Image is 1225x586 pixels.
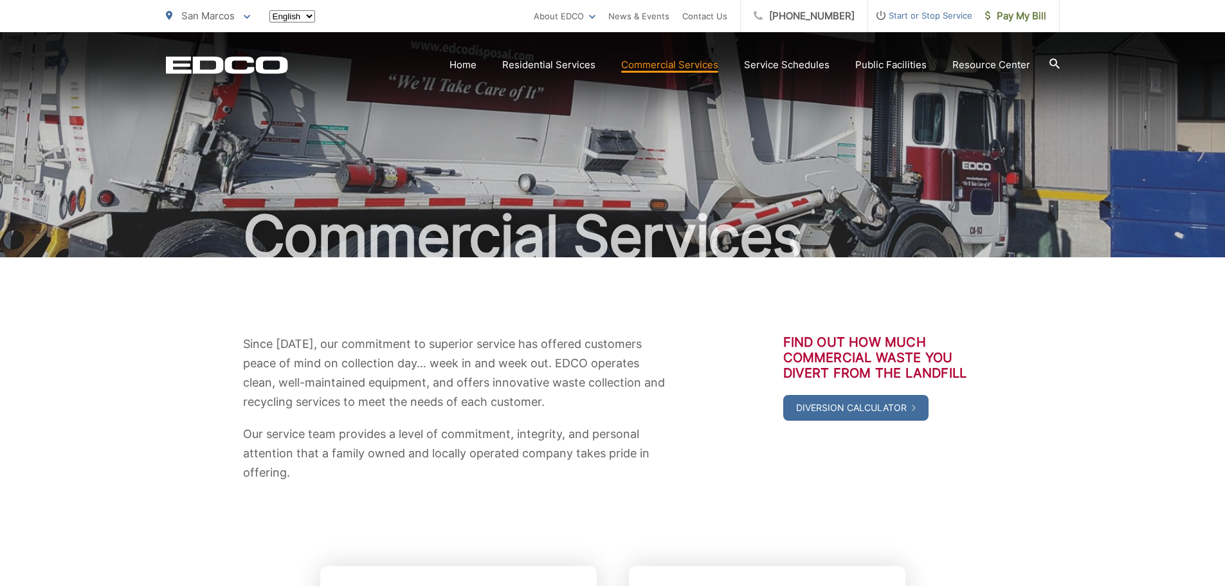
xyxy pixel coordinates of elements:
[269,10,315,23] select: Select a language
[608,8,669,24] a: News & Events
[783,334,983,381] h3: Find out how much commercial waste you divert from the landfill
[985,8,1046,24] span: Pay My Bill
[449,57,476,73] a: Home
[621,57,718,73] a: Commercial Services
[243,334,674,412] p: Since [DATE], our commitment to superior service has offered customers peace of mind on collectio...
[166,56,288,74] a: EDCD logo. Return to the homepage.
[744,57,830,73] a: Service Schedules
[243,425,674,482] p: Our service team provides a level of commitment, integrity, and personal attention that a family ...
[952,57,1030,73] a: Resource Center
[166,205,1060,269] h1: Commercial Services
[534,8,595,24] a: About EDCO
[502,57,595,73] a: Residential Services
[783,395,929,421] a: Diversion Calculator
[682,8,727,24] a: Contact Us
[855,57,927,73] a: Public Facilities
[181,10,235,22] span: San Marcos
